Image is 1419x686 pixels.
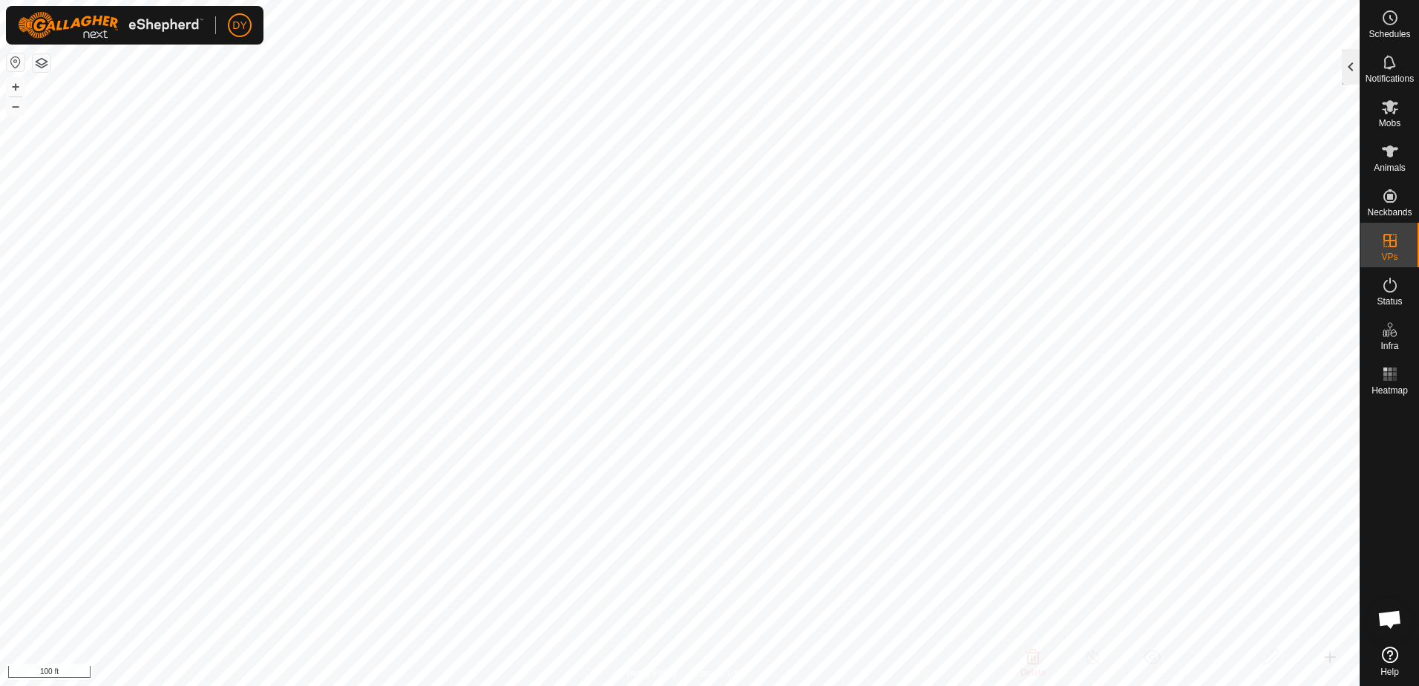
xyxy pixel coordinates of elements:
span: VPs [1381,252,1397,261]
span: Mobs [1379,119,1400,128]
img: Gallagher Logo [18,12,203,39]
span: DY [232,18,246,33]
span: Infra [1380,342,1398,350]
span: Neckbands [1367,208,1412,217]
span: Notifications [1366,74,1414,83]
button: – [7,97,24,115]
button: + [7,78,24,96]
a: Help [1360,641,1419,682]
span: Animals [1374,163,1406,172]
span: Heatmap [1372,386,1408,395]
span: Help [1380,667,1399,676]
span: Status [1377,297,1402,306]
button: Reset Map [7,53,24,71]
button: Map Layers [33,54,50,72]
span: Schedules [1369,30,1410,39]
a: Open chat [1368,597,1412,641]
a: Privacy Policy [621,667,677,680]
a: Contact Us [695,667,738,680]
